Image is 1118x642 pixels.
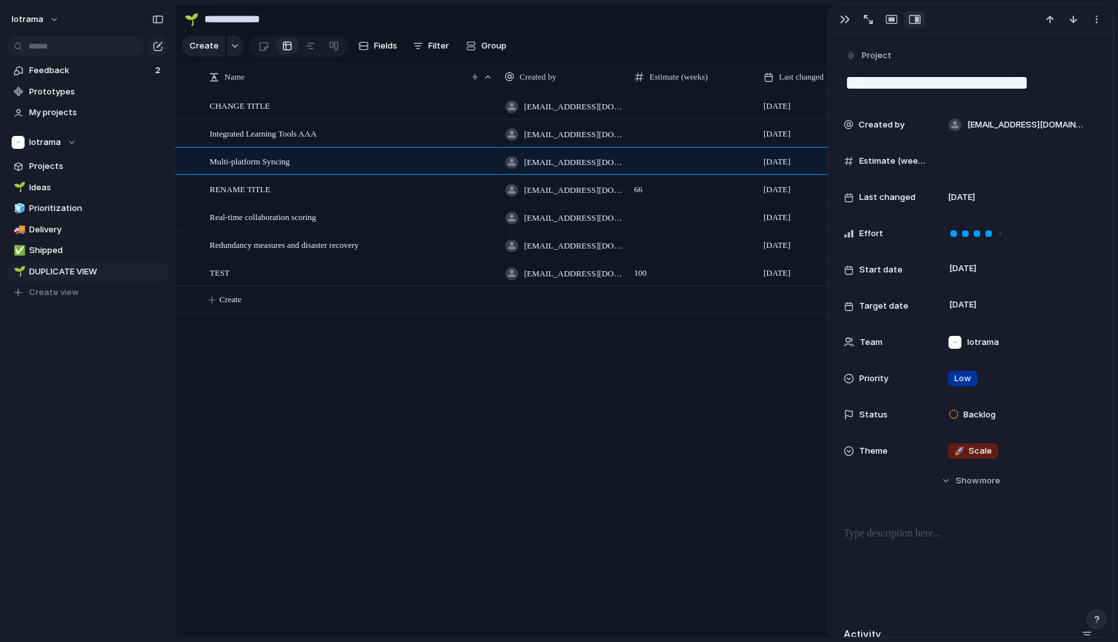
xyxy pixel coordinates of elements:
span: Priority [859,372,888,385]
span: My projects [29,106,164,119]
div: 🌱 [14,264,23,279]
span: Create [190,39,219,52]
span: Effort [859,227,883,240]
button: Showmore [844,469,1097,493]
span: Create view [29,286,79,299]
a: 🌱DUPLICATE VIEW [6,262,168,282]
a: 🌱Ideas [6,178,168,197]
a: Prototypes [6,82,168,102]
span: [EMAIL_ADDRESS][DOMAIN_NAME] [524,156,622,169]
span: Fields [374,39,397,52]
a: Feedback2 [6,61,168,80]
span: Redundancy measures and disaster recovery [210,237,358,252]
span: Multi-platform Syncing [210,153,290,168]
button: 🧊 [12,202,25,215]
span: Prototypes [29,85,164,98]
span: [EMAIL_ADDRESS][DOMAIN_NAME] [524,100,622,113]
span: [EMAIL_ADDRESS][DOMAIN_NAME] [524,128,622,141]
button: Create [182,36,225,56]
div: 🌱 [184,10,199,28]
span: Show [956,474,979,487]
button: Iotrama [6,133,168,152]
span: Start date [859,263,903,276]
button: Project [842,47,895,65]
span: 66 [629,176,757,196]
span: Created by [520,71,556,83]
span: [DATE] [763,155,791,168]
span: Group [481,39,507,52]
span: [EMAIL_ADDRESS][DOMAIN_NAME] [524,212,622,225]
span: TEST [210,265,230,280]
span: Created by [859,118,904,131]
h2: Activity [844,627,881,642]
span: [DATE] [763,100,791,113]
span: [DATE] [763,183,791,196]
span: [DATE] [763,267,791,280]
span: Last changed [859,191,915,204]
span: [DATE] [946,297,980,313]
button: 🌱 [181,9,202,30]
span: Create [219,293,241,306]
span: Filter [428,39,449,52]
div: 🌱 [14,180,23,195]
span: RENAME TITLE [210,181,270,196]
div: 🚚 [14,222,23,237]
span: Team [860,336,882,349]
button: 🌱 [12,181,25,194]
span: Estimate (weeks) [650,71,708,83]
a: 🧊Prioritization [6,199,168,218]
a: Projects [6,157,168,176]
span: [DATE] [763,211,791,224]
span: Projects [29,160,164,173]
span: [DATE] [763,127,791,140]
button: iotrama [6,9,66,30]
a: 🚚Delivery [6,220,168,239]
span: [EMAIL_ADDRESS][DOMAIN_NAME] [967,118,1086,131]
span: Delivery [29,223,164,236]
span: iotrama [12,13,43,26]
span: 2 [155,64,163,77]
span: more [980,474,1000,487]
span: Scale [954,445,992,458]
span: Prioritization [29,202,164,215]
span: Target date [859,300,908,313]
button: Filter [408,36,454,56]
span: [EMAIL_ADDRESS][DOMAIN_NAME] [524,267,622,280]
span: Status [859,408,888,421]
span: [DATE] [948,191,975,204]
span: 🚀 [954,445,965,456]
button: 🚚 [12,223,25,236]
div: ✅ [14,243,23,258]
span: Estimate (weeks) [859,155,926,168]
button: Create view [6,283,168,302]
span: Feedback [29,64,151,77]
span: DUPLICATE VIEW [29,265,164,278]
button: Group [459,36,513,56]
span: Iotrama [967,336,999,349]
span: Shipped [29,244,164,257]
span: Last changed [779,71,824,83]
span: [DATE] [946,261,980,276]
span: CHANGE TITLE [210,98,270,113]
span: [EMAIL_ADDRESS][DOMAIN_NAME] [524,184,622,197]
span: Project [862,49,892,62]
span: [DATE] [763,239,791,252]
span: Name [225,71,245,83]
span: Ideas [29,181,164,194]
span: Theme [859,445,888,458]
button: 🌱 [12,265,25,278]
span: Backlog [963,408,996,421]
span: Iotrama [29,136,61,149]
button: ✅ [12,244,25,257]
span: Integrated Learning Tools AAA [210,126,316,140]
div: 🧊 [14,201,23,216]
a: ✅Shipped [6,241,168,260]
span: Real-time collaboration scoring [210,209,316,224]
button: Fields [353,36,402,56]
a: My projects [6,103,168,122]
